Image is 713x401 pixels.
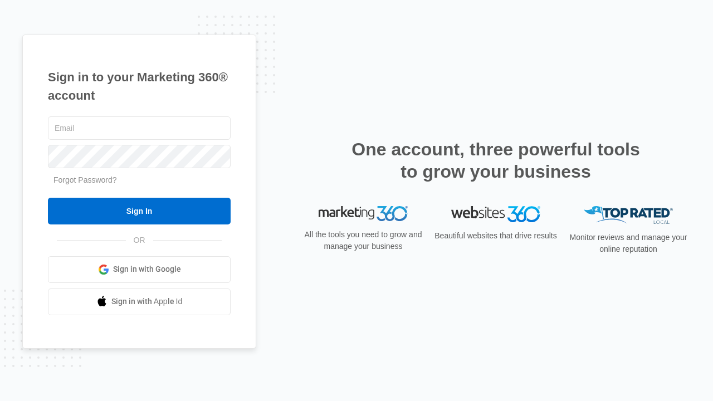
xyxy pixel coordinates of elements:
[48,116,231,140] input: Email
[111,296,183,307] span: Sign in with Apple Id
[348,138,643,183] h2: One account, three powerful tools to grow your business
[48,198,231,224] input: Sign In
[48,68,231,105] h1: Sign in to your Marketing 360® account
[451,206,540,222] img: Websites 360
[433,230,558,242] p: Beautiful websites that drive results
[566,232,691,255] p: Monitor reviews and manage your online reputation
[301,229,426,252] p: All the tools you need to grow and manage your business
[319,206,408,222] img: Marketing 360
[126,234,153,246] span: OR
[113,263,181,275] span: Sign in with Google
[48,256,231,283] a: Sign in with Google
[48,288,231,315] a: Sign in with Apple Id
[584,206,673,224] img: Top Rated Local
[53,175,117,184] a: Forgot Password?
